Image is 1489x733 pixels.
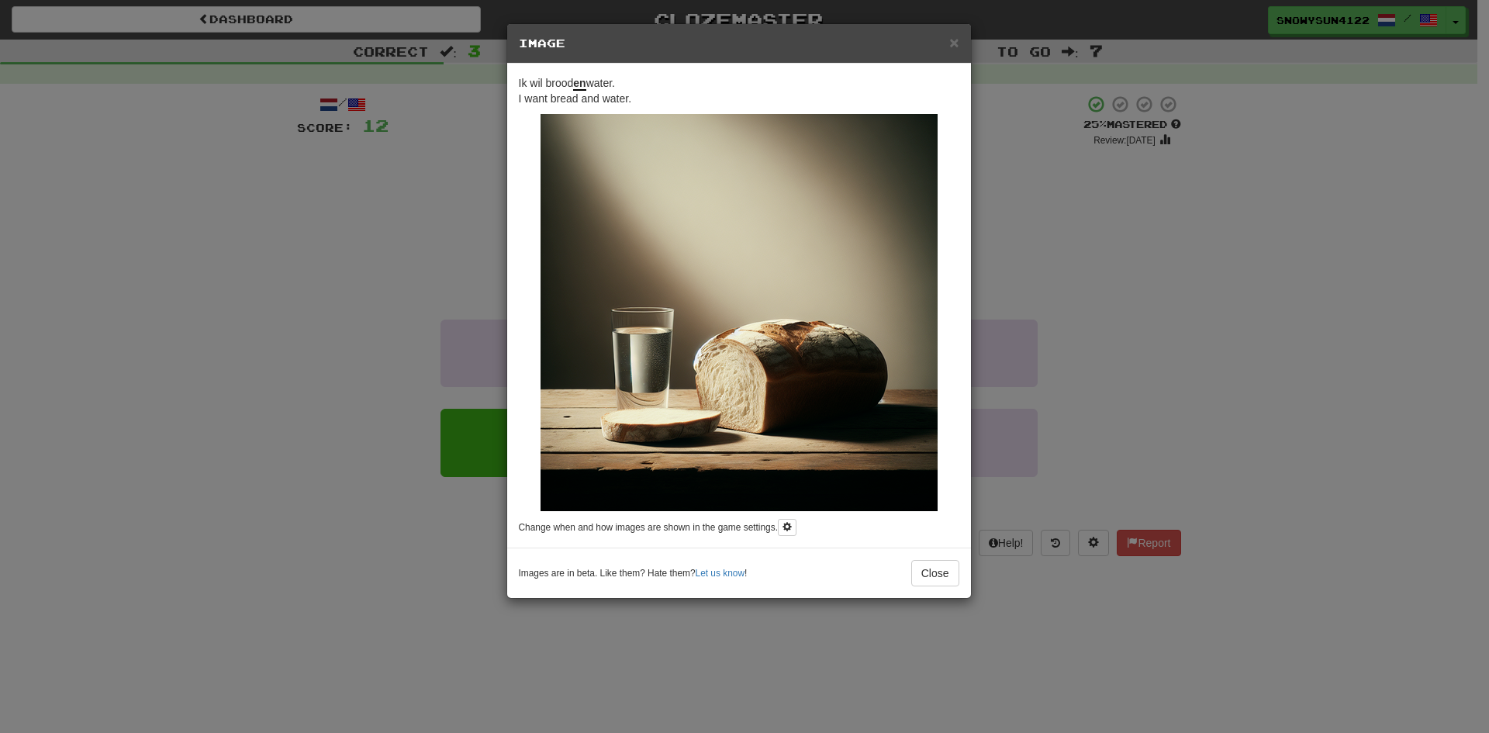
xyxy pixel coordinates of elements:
button: Close [911,560,959,586]
small: Images are in beta. Like them? Hate them? ! [519,567,748,580]
button: Close [949,34,959,50]
u: en [573,77,586,91]
small: Change when and how images are shown in the game settings. [519,522,778,533]
img: 2797321d-cf73-4df2-996e-8ec474f4f1c1.small.png [541,114,938,511]
span: × [949,33,959,51]
span: Ik wil brood water. [519,77,616,91]
h5: Image [519,36,959,51]
p: I want bread and water. [519,75,959,106]
a: Let us know [696,568,744,579]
